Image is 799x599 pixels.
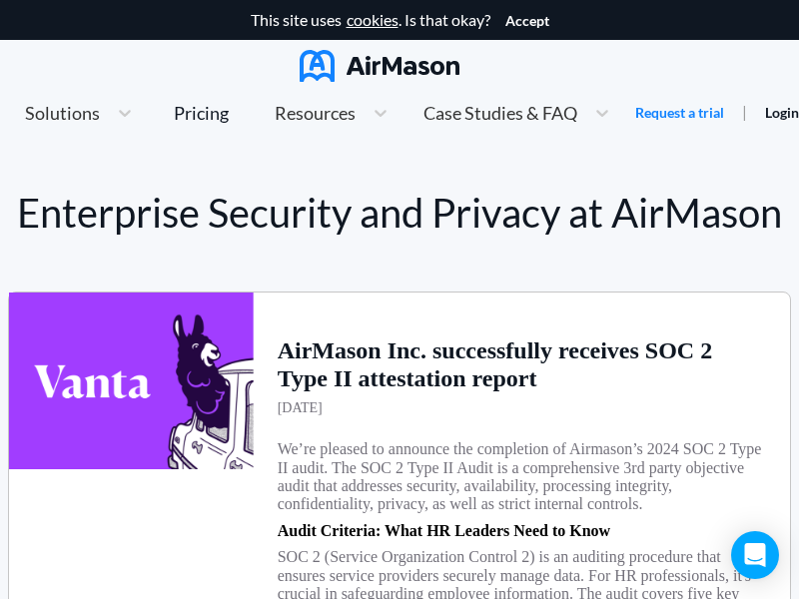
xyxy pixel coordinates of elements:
[347,11,399,29] a: cookies
[278,400,323,416] h3: [DATE]
[300,50,459,82] img: AirMason Logo
[423,104,577,122] span: Case Studies & FAQ
[278,440,766,514] h3: We’re pleased to announce the completion of Airmason’s 2024 SOC 2 Type II audit. The SOC 2 Type I...
[174,95,229,131] a: Pricing
[635,103,724,123] a: Request a trial
[278,337,766,392] h1: AirMason Inc. successfully receives SOC 2 Type II attestation report
[174,104,229,122] div: Pricing
[765,104,799,121] a: Login
[9,293,254,469] img: Vanta Logo
[742,102,747,121] span: |
[731,531,779,579] div: Open Intercom Messenger
[278,522,610,540] p: Audit Criteria: What HR Leaders Need to Know
[8,190,791,236] h1: Enterprise Security and Privacy at AirMason
[275,104,356,122] span: Resources
[25,104,100,122] span: Solutions
[505,13,549,29] button: Accept cookies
